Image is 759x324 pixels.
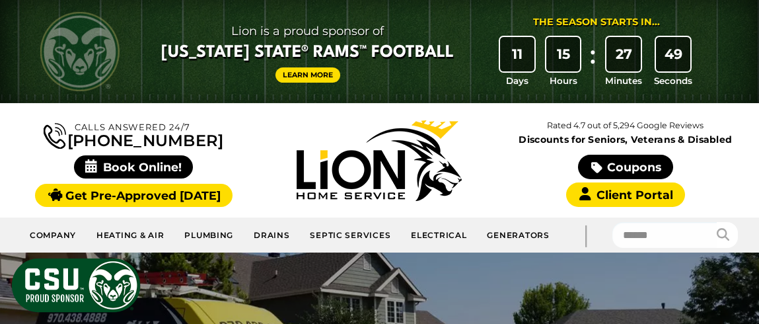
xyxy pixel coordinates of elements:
[40,12,120,91] img: CSU Rams logo
[566,182,685,207] a: Client Portal
[401,223,477,247] a: Electrical
[74,155,194,179] span: Book Online!
[656,37,690,71] div: 49
[244,223,300,247] a: Drains
[300,223,401,247] a: Septic Services
[505,135,746,144] span: Discounts for Seniors, Veterans & Disabled
[506,74,528,87] span: Days
[297,120,462,201] img: Lion Home Service
[586,37,599,88] div: :
[275,67,340,83] a: Learn More
[533,15,660,30] div: The Season Starts in...
[10,257,142,314] img: CSU Sponsor Badge
[550,74,577,87] span: Hours
[20,223,87,247] a: Company
[605,74,642,87] span: Minutes
[546,37,581,71] div: 15
[477,223,559,247] a: Generators
[500,37,534,71] div: 11
[503,118,748,133] p: Rated 4.7 out of 5,294 Google Reviews
[174,223,244,247] a: Plumbing
[87,223,174,247] a: Heating & Air
[35,184,233,207] a: Get Pre-Approved [DATE]
[578,155,673,179] a: Coupons
[606,37,641,71] div: 27
[161,42,454,64] span: [US_STATE] State® Rams™ Football
[161,20,454,42] span: Lion is a proud sponsor of
[654,74,692,87] span: Seconds
[560,218,612,253] div: |
[44,120,223,149] a: [PHONE_NUMBER]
